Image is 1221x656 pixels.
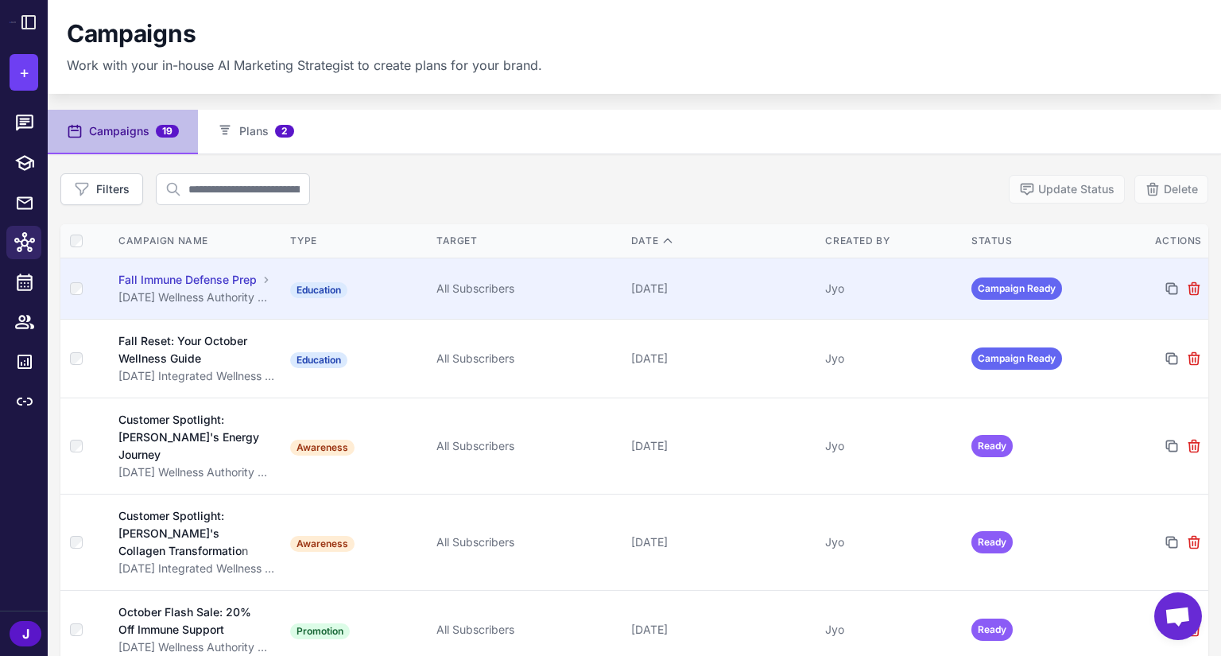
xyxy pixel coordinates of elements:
div: Date [631,234,813,248]
span: 19 [156,125,179,138]
div: [DATE] [631,621,813,639]
div: [DATE] [631,437,813,455]
div: [DATE] Wellness Authority Campaign Plan [118,464,274,481]
span: Education [290,282,347,298]
span: Ready [971,619,1013,641]
div: [DATE] Integrated Wellness Campaign Plan [118,367,274,385]
h1: Campaigns [67,19,196,49]
div: All Subscribers [436,280,618,297]
button: Filters [60,173,143,205]
div: All Subscribers [436,350,618,367]
div: Jyo [825,437,959,455]
div: October Flash Sale: 20% Off Immune Support [118,604,264,639]
div: Jyo [825,621,959,639]
div: [DATE] Integrated Wellness Campaign Plan [118,560,274,577]
p: Work with your in-house AI Marketing Strategist to create plans for your brand. [67,56,542,75]
div: [DATE] [631,280,813,297]
button: + [10,54,38,91]
span: Campaign Ready [971,347,1062,370]
span: Awareness [290,440,355,456]
div: Fall Reset: Your October Wellness Guide [118,332,263,367]
div: Created By [825,234,959,248]
button: Campaigns19 [48,110,198,154]
div: Fall Immune Defense Prep [118,271,257,289]
div: Campaign Name [118,234,274,248]
img: Raleon Logo [10,21,16,22]
span: Ready [971,435,1013,457]
div: [DATE] [631,350,813,367]
div: J [10,621,41,646]
div: Target [436,234,618,248]
span: Campaign Ready [971,278,1062,300]
div: Open chat [1154,592,1202,640]
div: [DATE] Wellness Authority Campaign Plan [118,639,274,656]
button: Update Status [1009,175,1125,204]
span: 2 [275,125,294,138]
div: Jyo [825,280,959,297]
span: Ready [971,531,1013,553]
div: All Subscribers [436,437,618,455]
th: Actions [1111,224,1208,258]
div: Jyo [825,534,959,551]
span: Awareness [290,536,355,552]
div: All Subscribers [436,534,618,551]
span: Promotion [290,623,350,639]
div: [DATE] [631,534,813,551]
div: Status [971,234,1105,248]
div: All Subscribers [436,621,618,639]
button: Plans2 [198,110,313,154]
div: Customer Spotlight: [PERSON_NAME]'s Collagen Transformation [118,507,266,560]
div: [DATE] Wellness Authority Campaign Plan [118,289,274,306]
div: Customer Spotlight: [PERSON_NAME]'s Energy Journey [118,411,265,464]
div: Type [290,234,424,248]
span: Education [290,352,347,368]
span: + [19,60,29,84]
button: Delete [1134,175,1208,204]
div: Jyo [825,350,959,367]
